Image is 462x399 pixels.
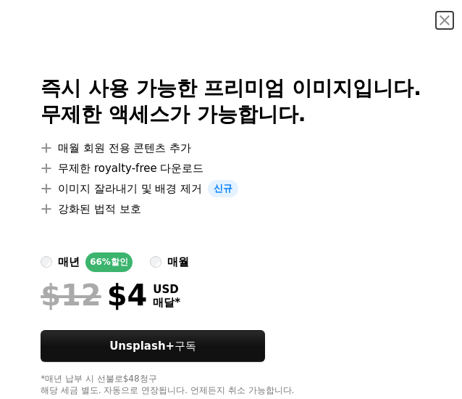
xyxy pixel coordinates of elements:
[41,160,421,177] li: 무제한 royalty-free 다운로드
[41,278,147,313] div: $4
[41,75,421,128] h2: 즉시 사용 가능한 프리미엄 이미지입니다. 무제한 액세스가 가능합니다.
[153,283,180,296] span: USD
[41,330,265,362] button: Unsplash+구독
[58,253,80,271] div: 매년
[41,374,421,397] div: *매년 납부 시 선불로 $48 청구 해당 세금 별도. 자동으로 연장됩니다. 언제든지 취소 가능합니다.
[41,278,101,313] span: $12
[85,252,133,272] div: 66% 할인
[150,256,161,268] input: 매월
[41,139,421,157] li: 매월 회원 전용 콘텐츠 추가
[41,256,52,268] input: 매년66%할인
[41,180,421,197] li: 이미지 잘라내기 및 배경 제거
[41,200,421,218] li: 강화된 법적 보호
[109,340,175,353] strong: Unsplash+
[167,253,189,271] div: 매월
[208,180,238,197] span: 신규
